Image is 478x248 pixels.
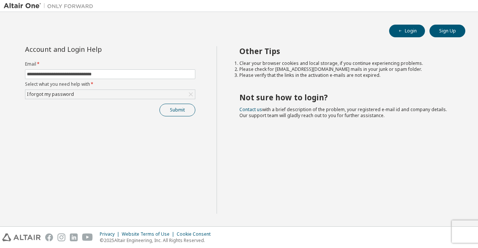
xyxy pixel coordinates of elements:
label: Email [25,61,195,67]
div: Website Terms of Use [122,231,177,237]
div: Privacy [100,231,122,237]
li: Clear your browser cookies and local storage, if you continue experiencing problems. [239,60,452,66]
button: Sign Up [429,25,465,37]
button: Submit [159,104,195,116]
img: linkedin.svg [70,233,78,241]
li: Please check for [EMAIL_ADDRESS][DOMAIN_NAME] mails in your junk or spam folder. [239,66,452,72]
img: Altair One [4,2,97,10]
span: with a brief description of the problem, your registered e-mail id and company details. Our suppo... [239,106,447,119]
label: Select what you need help with [25,81,195,87]
button: Login [389,25,425,37]
h2: Not sure how to login? [239,92,452,102]
div: Cookie Consent [177,231,215,237]
img: youtube.svg [82,233,93,241]
h2: Other Tips [239,46,452,56]
div: I forgot my password [26,90,75,98]
img: facebook.svg [45,233,53,241]
img: altair_logo.svg [2,233,41,241]
p: © 2025 Altair Engineering, Inc. All Rights Reserved. [100,237,215,244]
a: Contact us [239,106,262,113]
div: Account and Login Help [25,46,161,52]
img: instagram.svg [58,233,65,241]
div: I forgot my password [25,90,195,99]
li: Please verify that the links in the activation e-mails are not expired. [239,72,452,78]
